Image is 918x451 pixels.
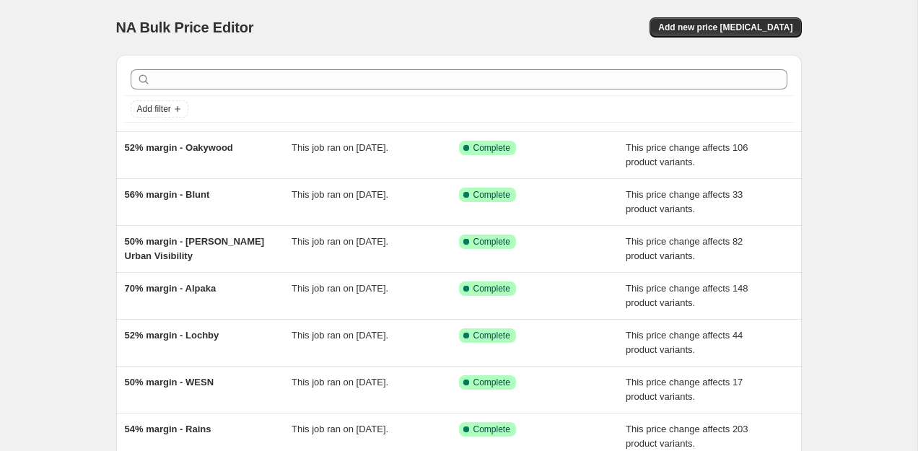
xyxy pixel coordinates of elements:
span: Complete [473,330,510,341]
span: Complete [473,236,510,248]
span: This job ran on [DATE]. [292,283,388,294]
button: Add new price [MEDICAL_DATA] [650,17,801,38]
span: This job ran on [DATE]. [292,330,388,341]
span: This price change affects 44 product variants. [626,330,743,355]
span: 70% margin - Alpaka [125,283,217,294]
span: This job ran on [DATE]. [292,236,388,247]
span: This price change affects 106 product variants. [626,142,748,167]
span: Add filter [137,103,171,115]
span: NA Bulk Price Editor [116,19,254,35]
span: This price change affects 203 product variants. [626,424,748,449]
span: 50% margin - [PERSON_NAME] Urban Visibility [125,236,265,261]
span: This job ran on [DATE]. [292,377,388,387]
span: Add new price [MEDICAL_DATA] [658,22,792,33]
button: Add filter [131,100,188,118]
span: 52% margin - Oakywood [125,142,233,153]
span: This price change affects 82 product variants. [626,236,743,261]
span: This job ran on [DATE]. [292,424,388,434]
span: 50% margin - WESN [125,377,214,387]
span: This job ran on [DATE]. [292,189,388,200]
span: 52% margin - Lochby [125,330,219,341]
span: This price change affects 17 product variants. [626,377,743,402]
span: This price change affects 33 product variants. [626,189,743,214]
span: Complete [473,142,510,154]
span: Complete [473,424,510,435]
span: Complete [473,189,510,201]
span: Complete [473,283,510,294]
span: This job ran on [DATE]. [292,142,388,153]
span: 56% margin - Blunt [125,189,210,200]
span: Complete [473,377,510,388]
span: This price change affects 148 product variants. [626,283,748,308]
span: 54% margin - Rains [125,424,211,434]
